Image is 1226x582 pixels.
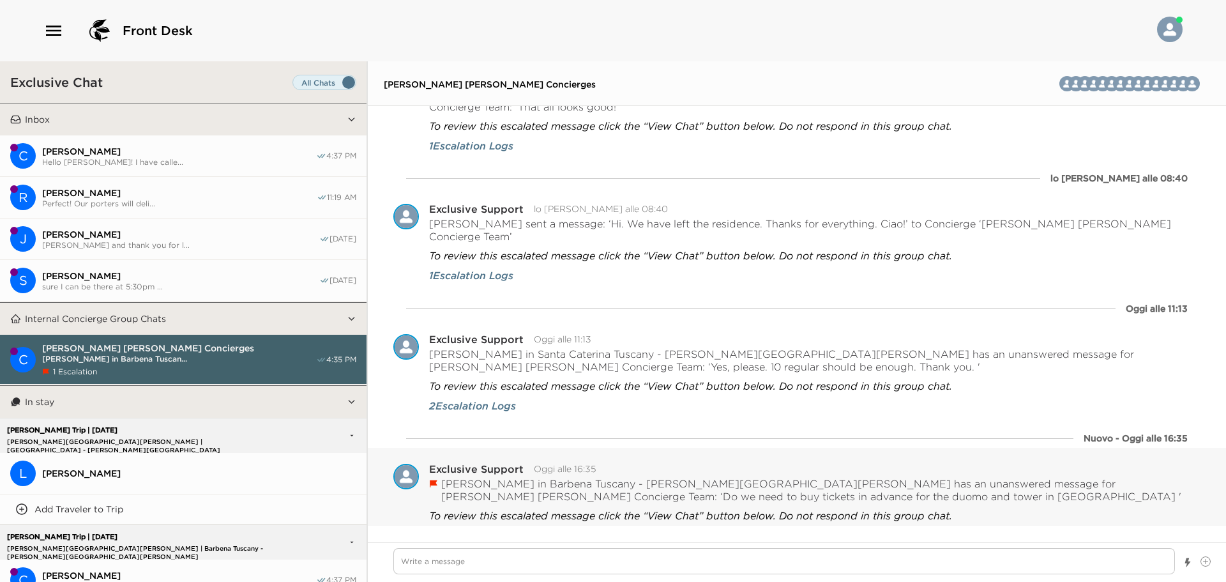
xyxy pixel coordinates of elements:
div: Gessica Fabbrucci [1095,76,1110,91]
span: Front Desk [123,22,193,40]
span: [PERSON_NAME] [PERSON_NAME] Concierges [42,342,316,354]
p: Inbox [25,114,50,125]
img: V [1068,76,1084,91]
span: 4:35 PM [326,355,356,365]
div: Valeriia Iurkov's Concierge [1068,76,1084,91]
h3: Exclusive Chat [10,74,103,90]
span: sure I can be there at 5:30pm ... [42,282,319,291]
img: E [393,464,419,489]
span: [PERSON_NAME] [42,468,356,479]
span: [DATE] [329,275,356,286]
button: In stay [21,386,347,418]
p: [PERSON_NAME] Trip | [DATE] [4,426,280,434]
span: To review this escalated message click the “View Chat” button below. Do not respond in this group... [429,249,952,262]
div: Exclusive Support [429,464,524,474]
span: [PERSON_NAME] [PERSON_NAME] Concierges [384,79,596,90]
div: Exclusive Support [429,204,524,214]
img: V [1077,76,1093,91]
img: G [1095,76,1110,91]
div: Exclusive Support [393,464,419,489]
p: [PERSON_NAME] in Santa Caterina Tuscany - [PERSON_NAME][GEOGRAPHIC_DATA][PERSON_NAME] has an unan... [429,348,1200,373]
div: Larry Haertel [10,461,36,486]
button: 1Escalation Logs [429,139,513,153]
div: Exclusive Support [393,334,419,360]
div: Exclusive Support [429,334,524,344]
img: S [1131,76,1146,91]
p: Add Traveler to Trip [34,503,123,515]
div: lo [PERSON_NAME] alle 08:40 [1050,172,1188,185]
span: 11:19 AM [327,192,356,203]
div: Exclusive Support [393,204,419,229]
div: R [10,185,36,210]
time: 2025-08-31T06:40:15.283Z [534,203,668,215]
div: Jeffrey Lyons [10,226,36,252]
span: To review this escalated message click the “View Chat” button below. Do not respond in this group... [429,379,952,392]
p: [PERSON_NAME][GEOGRAPHIC_DATA][PERSON_NAME] | Barbena Tuscany - [PERSON_NAME][GEOGRAPHIC_DATA][PE... [4,544,280,553]
div: Oggi alle 11:13 [1126,302,1188,315]
div: Simona Gentilezza [1131,76,1146,91]
div: Casali di Casole Concierge Team [1184,76,1200,91]
button: CCRCABSFAIGDVVA [1150,71,1210,96]
span: [PERSON_NAME] [42,570,316,581]
div: Rob Holloway [10,185,36,210]
span: Perfect! Our porters will deli... [42,199,317,208]
div: Nuovo - Oggi alle 16:35 [1084,432,1188,445]
p: [PERSON_NAME] sent a message: ‘Hi. We have left the residence. Thanks for everything. Ciao!’ to C... [429,217,1200,243]
span: To review this escalated message click the “View Chat” button below. Do not respond in this group... [429,509,952,522]
div: Arianna Paluffi [1059,76,1075,91]
p: In stay [25,396,54,408]
img: E [393,204,419,229]
div: Casali di Casole [10,347,36,372]
span: [DATE] [329,234,356,244]
span: [PERSON_NAME] [42,146,316,157]
div: Isabella Palombo [1104,76,1119,91]
button: 2Escalation Logs [429,399,516,413]
span: Hello [PERSON_NAME]! I have calle... [42,157,316,167]
p: Internal Concierge Group Chats [25,313,166,325]
span: 1 Escalation Logs [429,268,513,282]
img: User [1157,17,1183,42]
div: Alessia Frosali [1113,76,1128,91]
span: [PERSON_NAME] [42,270,319,282]
div: S [10,268,36,293]
div: L [10,461,36,486]
p: [PERSON_NAME] Trip | [DATE] [4,533,280,541]
span: [PERSON_NAME] in Barbena Tuscan... [42,354,316,364]
label: Set all destinations [292,75,356,90]
button: Show templates [1183,551,1192,574]
div: C [10,347,36,372]
img: A [1113,76,1128,91]
img: D [1086,76,1101,91]
span: 4:37 PM [326,151,356,161]
p: [PERSON_NAME] in Barbena Tuscany - [PERSON_NAME][GEOGRAPHIC_DATA][PERSON_NAME] has an unanswered ... [441,477,1200,503]
button: Inbox [21,103,347,135]
span: 1 Escalation Logs [429,139,513,153]
img: B [1140,76,1155,91]
span: To review this escalated message click the “View Chat” button below. Do not respond in this group... [429,119,952,132]
img: E [393,334,419,360]
div: Davide Poli [1086,76,1101,91]
img: A [1059,76,1075,91]
p: [PERSON_NAME][GEOGRAPHIC_DATA][PERSON_NAME] | [GEOGRAPHIC_DATA] - [PERSON_NAME][GEOGRAPHIC_DATA][... [4,438,280,446]
div: Barbara Casini [1140,76,1155,91]
div: Sasha McGrath [10,268,36,293]
button: Internal Concierge Group Chats [21,303,347,335]
span: 2 Escalation Logs [429,399,516,413]
textarea: Write a message [393,548,1175,574]
button: 1Escalation Logs [429,268,513,282]
span: [PERSON_NAME] [42,187,317,199]
time: 2025-09-02T14:35:02.711Z [534,463,596,475]
img: C [1184,76,1200,91]
div: C [10,143,36,169]
img: F [1122,76,1137,91]
span: [PERSON_NAME] [42,229,319,240]
span: [PERSON_NAME] and thank you for l... [42,240,319,250]
div: Francesca Dogali [1122,76,1137,91]
time: 2025-09-02T09:13:54.346Z [534,333,591,345]
span: 1 Escalation [53,367,97,376]
img: logo [84,15,115,46]
img: I [1104,76,1119,91]
div: Vesna Vick [1077,76,1093,91]
div: Casali di Casole Concierge Team [10,143,36,169]
div: J [10,226,36,252]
